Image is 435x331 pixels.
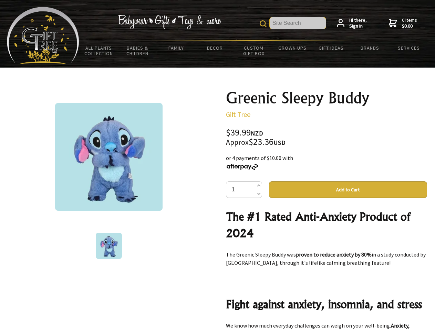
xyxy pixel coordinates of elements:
a: Custom Gift Box [234,41,273,61]
a: Grown Ups [273,41,312,55]
div: $39.99 $23.36 [226,128,427,147]
small: Approx [226,138,249,147]
strong: Sign in [349,23,367,29]
img: Babywear - Gifts - Toys & more [118,15,221,29]
a: All Plants Collection [79,41,118,61]
span: 0 items [402,17,417,29]
a: Babies & Children [118,41,157,61]
strong: $0.00 [402,23,417,29]
span: Hi there, [349,17,367,29]
a: Gift Tree [226,110,250,119]
strong: The #1 Rated Anti-Anxiety Product of 2024 [226,210,410,240]
input: Site Search [270,17,326,29]
a: Hi there,Sign in [337,17,367,29]
a: Gift Ideas [312,41,351,55]
a: Decor [196,41,235,55]
a: Services [390,41,428,55]
span: NZD [251,129,263,137]
strong: Fight against anxiety, insomnia, and stress [226,297,422,311]
a: Family [157,41,196,55]
img: Afterpay [226,164,259,170]
button: Add to Cart [269,181,427,198]
p: The Greenic Sleepy Buddy was in a study conducted by [GEOGRAPHIC_DATA], through it's lifelike cal... [226,250,427,267]
h1: Greenic Sleepy Buddy [226,90,427,106]
a: Brands [351,41,390,55]
a: 0 items$0.00 [389,17,417,29]
div: or 4 payments of $10.00 with [226,154,427,170]
span: USD [273,139,286,147]
img: Greenic Sleepy Buddy [55,103,163,211]
img: Babyware - Gifts - Toys and more... [7,7,79,64]
img: Greenic Sleepy Buddy [96,233,122,259]
strong: proven to reduce anxiety by 80% [296,251,372,258]
img: product search [260,20,267,27]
